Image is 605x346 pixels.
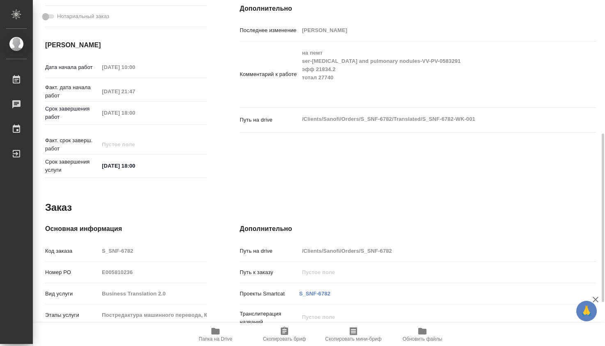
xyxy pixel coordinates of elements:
p: Срок завершения работ [45,105,99,121]
p: Путь на drive [240,247,299,255]
button: Обновить файлы [388,323,457,346]
textarea: на пемт ser-[MEDICAL_DATA] and pulmonary nodules-VV-PV-0583291 эфф 21834.2 тотал 27740 [299,46,566,101]
p: Этапы услуги [45,311,99,319]
p: Дата начала работ [45,63,99,72]
span: Скопировать мини-бриф [325,336,381,342]
span: Нотариальный заказ [57,12,109,21]
button: Скопировать мини-бриф [319,323,388,346]
p: Путь на drive [240,116,299,124]
input: Пустое поле [99,85,171,97]
input: Пустое поле [99,266,207,278]
input: ✎ Введи что-нибудь [99,160,171,172]
span: Скопировать бриф [263,336,306,342]
input: Пустое поле [299,266,566,278]
input: Пустое поле [99,107,171,119]
h4: Дополнительно [240,224,596,234]
input: Пустое поле [99,138,171,150]
input: Пустое поле [299,24,566,36]
h4: Дополнительно [240,4,596,14]
input: Пустое поле [299,245,566,257]
p: Код заказа [45,247,99,255]
p: Факт. дата начала работ [45,83,99,100]
h4: [PERSON_NAME] [45,40,207,50]
button: 🙏 [576,301,597,321]
input: Пустое поле [99,245,207,257]
textarea: /Clients/Sanofi/Orders/S_SNF-6782/Translated/S_SNF-6782-WK-001 [299,112,566,126]
p: Срок завершения услуги [45,158,99,174]
h2: Заказ [45,201,72,214]
a: S_SNF-6782 [299,291,330,297]
p: Номер РО [45,268,99,277]
span: 🙏 [580,302,594,320]
p: Факт. срок заверш. работ [45,136,99,153]
input: Пустое поле [99,309,207,321]
button: Папка на Drive [181,323,250,346]
p: Проекты Smartcat [240,290,299,298]
input: Пустое поле [99,61,171,73]
span: Папка на Drive [199,336,232,342]
input: Пустое поле [99,288,207,300]
h4: Основная информация [45,224,207,234]
p: Транслитерация названий [240,310,299,326]
p: Вид услуги [45,290,99,298]
p: Последнее изменение [240,26,299,35]
p: Комментарий к работе [240,70,299,78]
p: Путь к заказу [240,268,299,277]
button: Скопировать бриф [250,323,319,346]
span: Обновить файлы [403,336,442,342]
